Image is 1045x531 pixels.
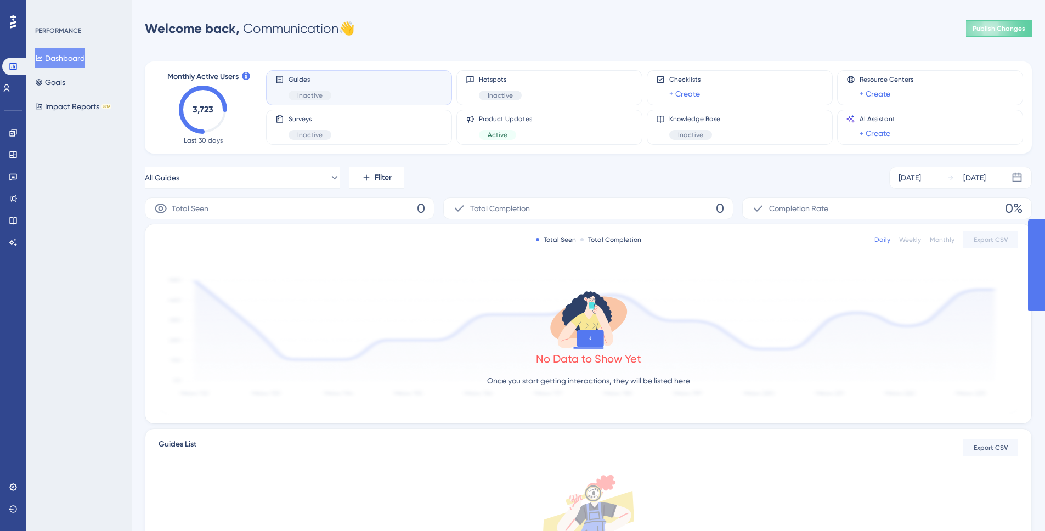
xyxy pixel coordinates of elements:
[159,438,196,457] span: Guides List
[145,20,355,37] div: Communication 👋
[1005,200,1023,217] span: 0%
[899,235,921,244] div: Weekly
[167,70,239,83] span: Monthly Active Users
[963,231,1018,248] button: Export CSV
[580,235,641,244] div: Total Completion
[963,439,1018,456] button: Export CSV
[860,75,913,84] span: Resource Centers
[488,91,513,100] span: Inactive
[35,97,111,116] button: Impact ReportsBETA
[963,171,986,184] div: [DATE]
[172,202,208,215] span: Total Seen
[966,20,1032,37] button: Publish Changes
[860,127,890,140] a: + Create
[669,115,720,123] span: Knowledge Base
[899,171,921,184] div: [DATE]
[145,167,340,189] button: All Guides
[874,235,890,244] div: Daily
[974,443,1008,452] span: Export CSV
[678,131,703,139] span: Inactive
[289,75,331,84] span: Guides
[193,104,213,115] text: 3,723
[669,87,700,100] a: + Create
[769,202,828,215] span: Completion Rate
[417,200,425,217] span: 0
[184,136,223,145] span: Last 30 days
[35,26,81,35] div: PERFORMANCE
[487,374,690,387] p: Once you start getting interactions, they will be listed here
[297,91,323,100] span: Inactive
[479,115,532,123] span: Product Updates
[470,202,530,215] span: Total Completion
[35,72,65,92] button: Goals
[716,200,724,217] span: 0
[375,171,392,184] span: Filter
[479,75,522,84] span: Hotspots
[145,171,179,184] span: All Guides
[669,75,701,84] span: Checklists
[999,488,1032,521] iframe: UserGuiding AI Assistant Launcher
[35,48,85,68] button: Dashboard
[536,235,576,244] div: Total Seen
[289,115,331,123] span: Surveys
[145,20,240,36] span: Welcome back,
[860,115,895,123] span: AI Assistant
[297,131,323,139] span: Inactive
[860,87,890,100] a: + Create
[349,167,404,189] button: Filter
[101,104,111,109] div: BETA
[536,351,641,366] div: No Data to Show Yet
[974,235,1008,244] span: Export CSV
[973,24,1025,33] span: Publish Changes
[488,131,507,139] span: Active
[930,235,954,244] div: Monthly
